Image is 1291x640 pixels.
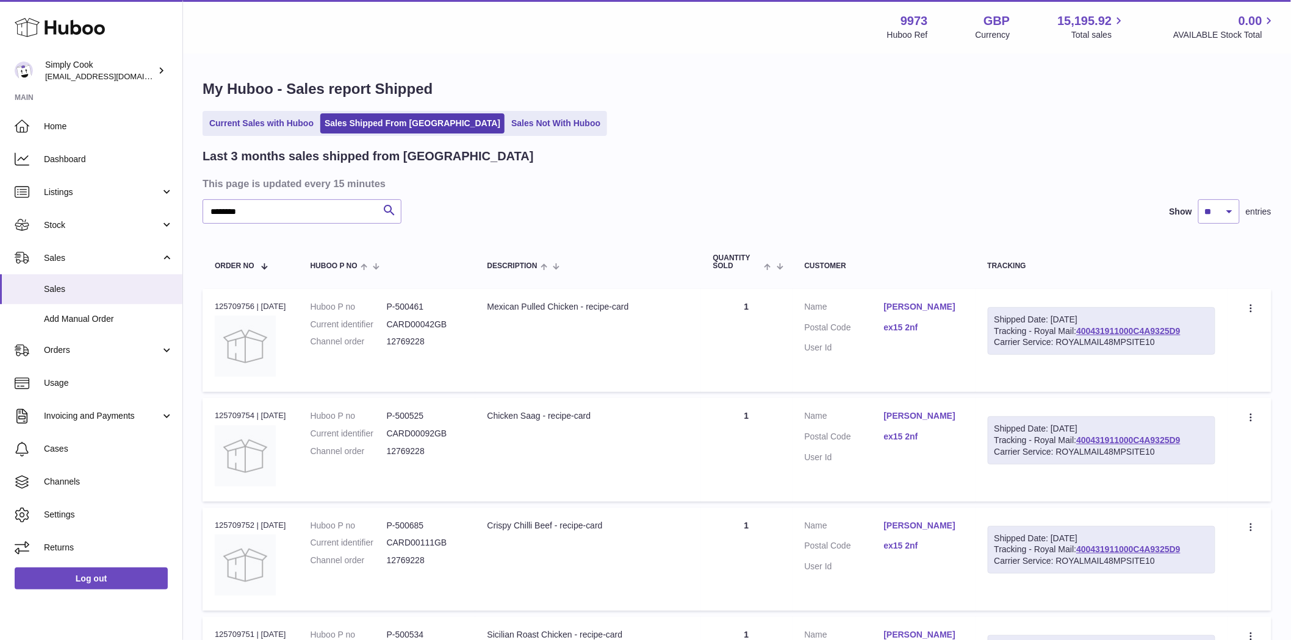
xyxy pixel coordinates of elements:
div: Tracking - Royal Mail: [988,307,1215,355]
div: Simply Cook [45,59,155,82]
strong: GBP [984,13,1010,29]
a: ex15 2nf [884,322,963,333]
dt: Channel order [311,446,387,457]
div: Currency [976,29,1010,41]
a: 400431911000C4A9325D9 [1076,544,1180,554]
span: Order No [215,262,254,270]
h3: This page is updated every 15 minutes [203,177,1268,190]
div: Shipped Date: [DATE] [994,533,1209,544]
a: [PERSON_NAME] [884,520,963,532]
span: Usage [44,377,173,389]
dd: 12769228 [387,336,463,347]
h1: My Huboo - Sales report Shipped [203,79,1271,99]
div: Customer [805,262,963,270]
img: no-photo.jpg [215,535,276,596]
dd: P-500685 [387,520,463,532]
span: Orders [44,344,160,356]
span: Sales [44,252,160,264]
span: entries [1246,206,1271,218]
dd: 12769228 [387,555,463,566]
dt: Current identifier [311,319,387,330]
dt: User Id [805,452,884,463]
h2: Last 3 months sales shipped from [GEOGRAPHIC_DATA] [203,148,534,165]
div: Crispy Chilli Beef - recipe-card [487,520,689,532]
div: Mexican Pulled Chicken - recipe-card [487,301,689,313]
strong: 9973 [901,13,928,29]
span: [EMAIL_ADDRESS][DOMAIN_NAME] [45,71,179,81]
img: no-photo.jpg [215,316,276,377]
dd: P-500461 [387,301,463,313]
span: AVAILABLE Stock Total [1173,29,1276,41]
dt: Huboo P no [311,301,387,313]
span: Invoicing and Payments [44,410,160,422]
div: Shipped Date: [DATE] [994,314,1209,325]
span: Description [487,262,538,270]
span: 0.00 [1239,13,1262,29]
dt: Channel order [311,555,387,566]
span: Channels [44,476,173,488]
dt: Postal Code [805,322,884,336]
div: 125709754 | [DATE] [215,410,286,421]
a: 400431911000C4A9325D9 [1076,326,1180,336]
div: Shipped Date: [DATE] [994,423,1209,435]
span: Listings [44,187,160,198]
dt: Huboo P no [311,410,387,422]
span: Dashboard [44,154,173,165]
div: Tracking [988,262,1215,270]
div: Carrier Service: ROYALMAIL48MPSITE10 [994,336,1209,348]
dd: CARD00111GB [387,537,463,549]
dd: CARD00092GB [387,428,463,439]
div: 125709751 | [DATE] [215,629,286,640]
dd: CARD00042GB [387,319,463,330]
dt: Current identifier [311,537,387,549]
dt: Postal Code [805,431,884,446]
span: Returns [44,542,173,553]
dt: Name [805,520,884,535]
span: Quantity Sold [713,254,761,270]
dt: Huboo P no [311,520,387,532]
div: Carrier Service: ROYALMAIL48MPSITE10 [994,555,1209,567]
div: Tracking - Royal Mail: [988,416,1215,464]
div: Chicken Saag - recipe-card [487,410,689,422]
dt: User Id [805,561,884,572]
td: 1 [701,398,793,501]
a: [PERSON_NAME] [884,410,963,422]
span: Huboo P no [311,262,358,270]
img: no-photo.jpg [215,425,276,486]
a: Log out [15,567,168,589]
a: Current Sales with Huboo [205,113,318,133]
span: Cases [44,443,173,455]
dd: P-500525 [387,410,463,422]
dt: Name [805,301,884,316]
span: Sales [44,283,173,295]
a: Sales Shipped From [GEOGRAPHIC_DATA] [320,113,505,133]
div: Tracking - Royal Mail: [988,526,1215,574]
span: 15,195.92 [1057,13,1112,29]
dt: User Id [805,342,884,354]
a: 15,195.92 Total sales [1057,13,1126,41]
dt: Channel order [311,336,387,347]
span: Total sales [1071,29,1126,41]
a: ex15 2nf [884,431,963,443]
span: Stock [44,219,160,231]
dd: 12769228 [387,446,463,457]
div: Carrier Service: ROYALMAIL48MPSITE10 [994,446,1209,458]
dt: Name [805,410,884,425]
span: Settings [44,509,173,521]
a: ex15 2nf [884,540,963,552]
a: 400431911000C4A9325D9 [1076,435,1180,445]
dt: Postal Code [805,540,884,555]
dt: Current identifier [311,428,387,439]
div: Huboo Ref [887,29,928,41]
td: 1 [701,289,793,392]
a: [PERSON_NAME] [884,301,963,313]
a: 0.00 AVAILABLE Stock Total [1173,13,1276,41]
span: Home [44,121,173,132]
span: Add Manual Order [44,313,173,325]
td: 1 [701,508,793,611]
img: internalAdmin-9973@internal.huboo.com [15,62,33,80]
div: 125709756 | [DATE] [215,301,286,312]
a: Sales Not With Huboo [507,113,605,133]
label: Show [1170,206,1192,218]
div: 125709752 | [DATE] [215,520,286,531]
